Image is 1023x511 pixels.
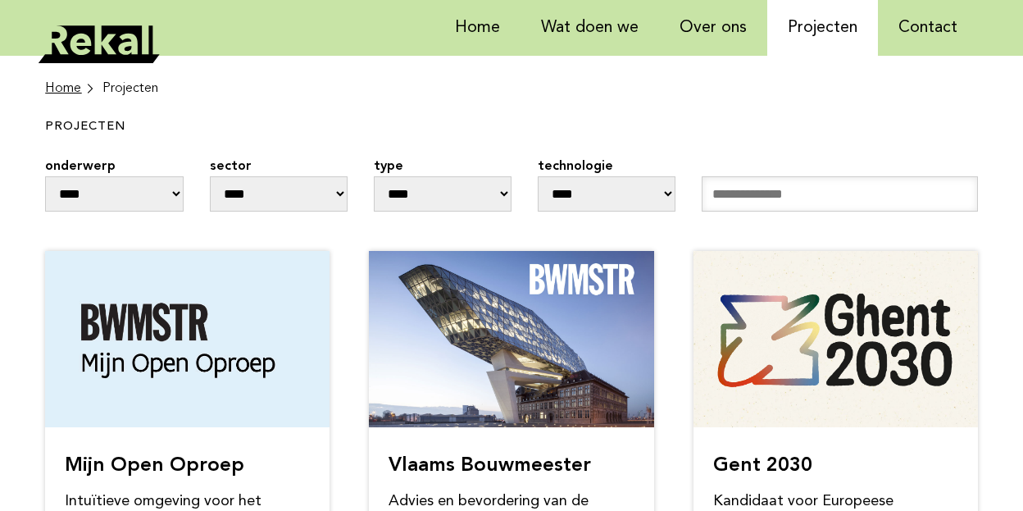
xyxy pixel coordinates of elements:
label: type [374,157,511,176]
label: onderwerp [45,157,183,176]
span: Home [45,79,81,98]
a: Gent 2030 [713,456,812,476]
label: sector [210,157,348,176]
label: technologie [538,157,675,176]
h1: projecten [45,120,715,135]
a: Home [45,79,96,98]
a: Vlaams Bouwmeester [389,456,591,476]
li: Projecten [102,79,158,98]
a: Mijn Open Oproep [65,456,244,476]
